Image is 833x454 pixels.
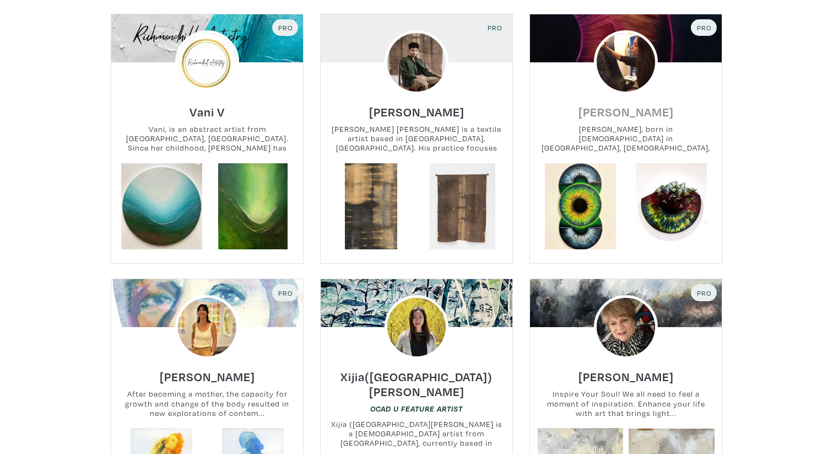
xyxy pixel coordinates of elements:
[175,30,239,94] img: phpThumb.php
[370,404,463,413] a: OCAD U Feature Artist
[160,366,255,379] a: [PERSON_NAME]
[321,419,512,448] small: Xijia ([GEOGRAPHIC_DATA][PERSON_NAME] is a [DEMOGRAPHIC_DATA] artist from [GEOGRAPHIC_DATA], curr...
[277,289,293,297] span: Pro
[530,124,722,153] small: [PERSON_NAME], born in [DEMOGRAPHIC_DATA] in [GEOGRAPHIC_DATA], [DEMOGRAPHIC_DATA], is a multidis...
[111,389,303,418] small: After becoming a mother, the capacity for growth and change of the body resulted in new explorati...
[369,104,464,119] h6: [PERSON_NAME]
[594,295,658,359] img: phpThumb.php
[385,295,448,359] img: phpThumb.php
[175,295,239,359] img: phpThumb.php
[160,369,255,384] h6: [PERSON_NAME]
[696,23,712,32] span: Pro
[696,289,712,297] span: Pro
[486,23,502,32] span: Pro
[190,102,225,114] a: Vani V
[530,389,722,418] small: Inspire Your Soul! We all need to feel a moment of inspiration. Enhance your life with art that b...
[594,30,658,94] img: phpThumb.php
[321,124,512,153] small: [PERSON_NAME] [PERSON_NAME] is a textile artist based in [GEOGRAPHIC_DATA], [GEOGRAPHIC_DATA]. Hi...
[578,369,674,384] h6: [PERSON_NAME]
[321,369,512,399] h6: Xijia([GEOGRAPHIC_DATA]) [PERSON_NAME]
[321,374,512,387] a: Xijia([GEOGRAPHIC_DATA]) [PERSON_NAME]
[369,102,464,114] a: [PERSON_NAME]
[578,104,674,119] h6: [PERSON_NAME]
[277,23,293,32] span: Pro
[385,30,448,94] img: phpThumb.php
[578,366,674,379] a: [PERSON_NAME]
[190,104,225,119] h6: Vani V
[578,102,674,114] a: [PERSON_NAME]
[111,124,303,153] small: Vani, is an abstract artist from [GEOGRAPHIC_DATA], [GEOGRAPHIC_DATA]. Since her childhood, [PERS...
